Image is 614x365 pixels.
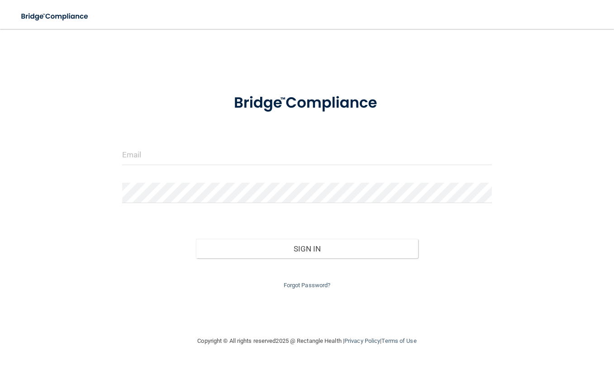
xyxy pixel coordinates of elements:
div: Copyright © All rights reserved 2025 @ Rectangle Health | | [142,327,472,356]
a: Terms of Use [381,337,416,344]
a: Forgot Password? [284,282,331,289]
img: bridge_compliance_login_screen.278c3ca4.svg [218,83,396,123]
button: Sign In [196,239,418,259]
input: Email [122,145,492,165]
img: bridge_compliance_login_screen.278c3ca4.svg [14,7,97,26]
a: Privacy Policy [344,337,380,344]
